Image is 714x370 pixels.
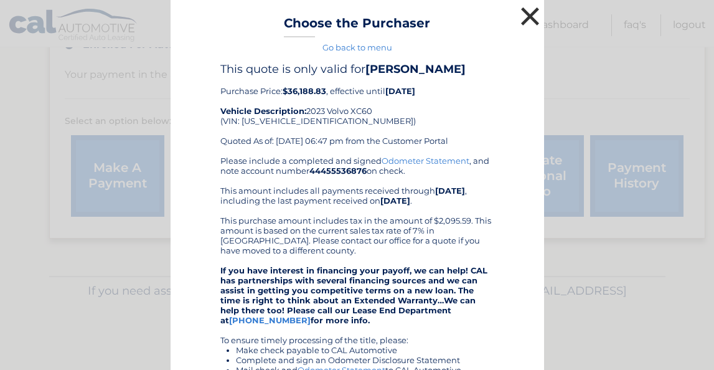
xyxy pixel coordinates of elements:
[365,62,466,76] b: [PERSON_NAME]
[229,315,311,325] a: [PHONE_NUMBER]
[518,4,543,29] button: ×
[283,86,326,96] b: $36,188.83
[309,166,367,176] b: 44455536876
[380,196,410,206] b: [DATE]
[284,16,430,37] h3: Choose the Purchaser
[236,355,494,365] li: Complete and sign an Odometer Disclosure Statement
[220,62,494,76] h4: This quote is only valid for
[220,106,306,116] strong: Vehicle Description:
[220,62,494,156] div: Purchase Price: , effective until 2023 Volvo XC60 (VIN: [US_VEHICLE_IDENTIFICATION_NUMBER]) Quote...
[385,86,415,96] b: [DATE]
[220,265,487,325] strong: If you have interest in financing your payoff, we can help! CAL has partnerships with several fin...
[322,42,392,52] a: Go back to menu
[382,156,469,166] a: Odometer Statement
[236,345,494,355] li: Make check payable to CAL Automotive
[435,186,465,196] b: [DATE]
